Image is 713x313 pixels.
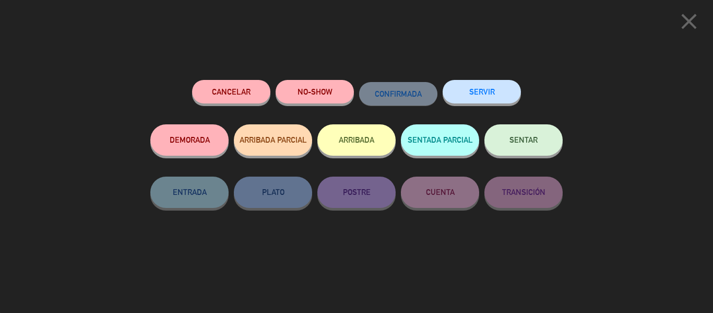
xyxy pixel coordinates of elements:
[192,80,270,103] button: Cancelar
[484,124,563,156] button: SENTAR
[401,177,479,208] button: CUENTA
[484,177,563,208] button: TRANSICIÓN
[676,8,702,34] i: close
[150,124,229,156] button: DEMORADA
[234,124,312,156] button: ARRIBADA PARCIAL
[317,124,396,156] button: ARRIBADA
[359,82,437,106] button: CONFIRMADA
[234,177,312,208] button: PLATO
[317,177,396,208] button: POSTRE
[509,135,538,144] span: SENTAR
[150,177,229,208] button: ENTRADA
[401,124,479,156] button: SENTADA PARCIAL
[276,80,354,103] button: NO-SHOW
[443,80,521,103] button: SERVIR
[673,8,705,39] button: close
[375,89,422,98] span: CONFIRMADA
[240,135,307,144] span: ARRIBADA PARCIAL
